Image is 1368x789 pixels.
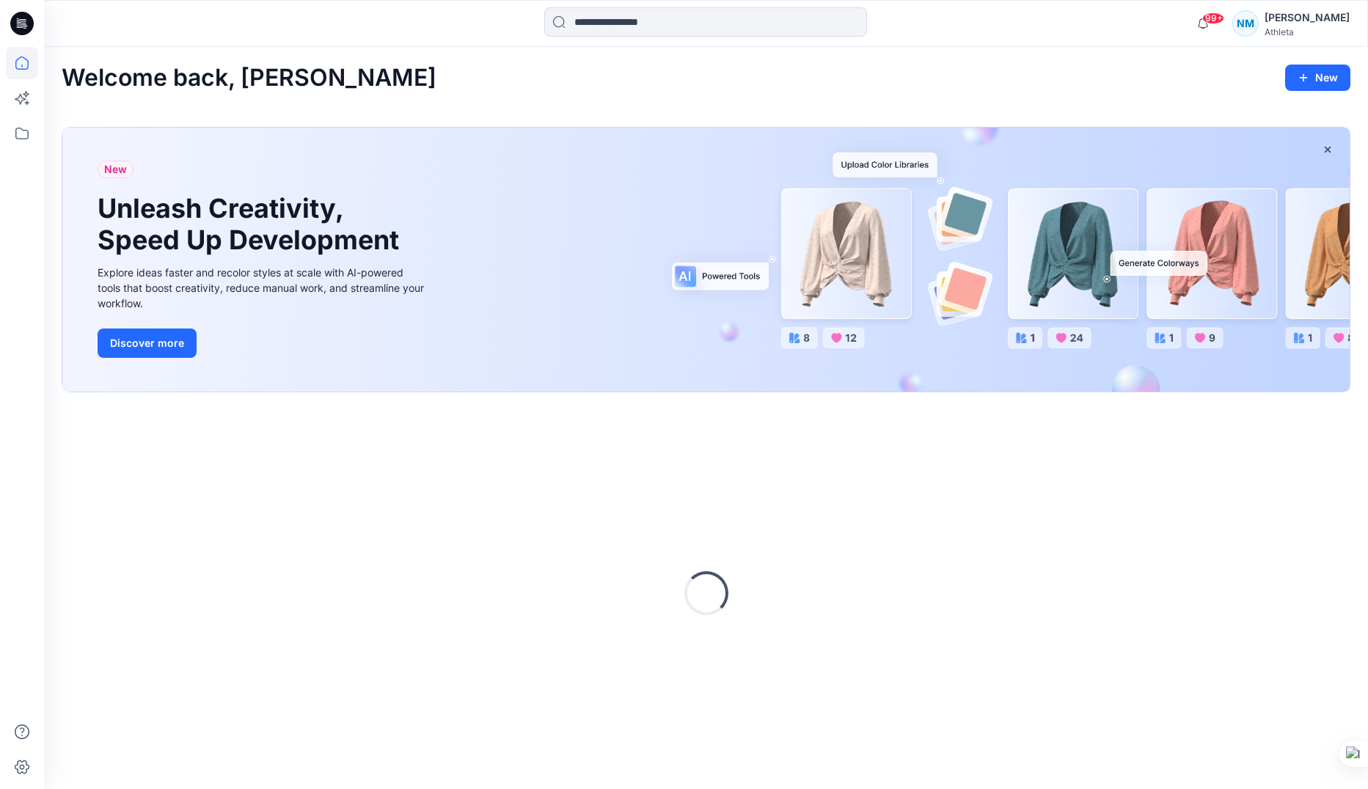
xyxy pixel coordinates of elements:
[1202,12,1224,24] span: 99+
[98,193,406,256] h1: Unleash Creativity, Speed Up Development
[62,65,436,92] h2: Welcome back, [PERSON_NAME]
[1265,9,1350,26] div: [PERSON_NAME]
[104,161,127,178] span: New
[1265,26,1350,37] div: Athleta
[98,265,428,311] div: Explore ideas faster and recolor styles at scale with AI-powered tools that boost creativity, red...
[1285,65,1350,91] button: New
[98,329,428,358] a: Discover more
[1232,10,1259,37] div: NM
[98,329,197,358] button: Discover more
